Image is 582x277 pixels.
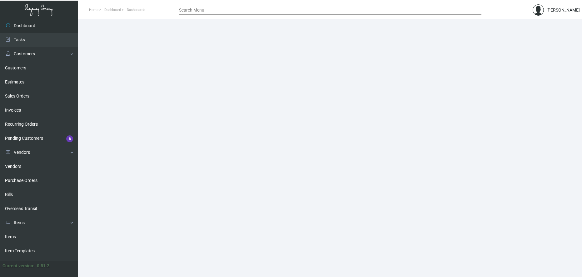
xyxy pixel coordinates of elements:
div: 0.51.2 [37,263,49,269]
div: Current version: [2,263,34,269]
span: Dashboard [104,8,121,12]
span: Home [89,8,98,12]
img: admin@bootstrapmaster.com [533,4,544,16]
div: [PERSON_NAME] [546,7,580,13]
span: Dashboards [127,8,145,12]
